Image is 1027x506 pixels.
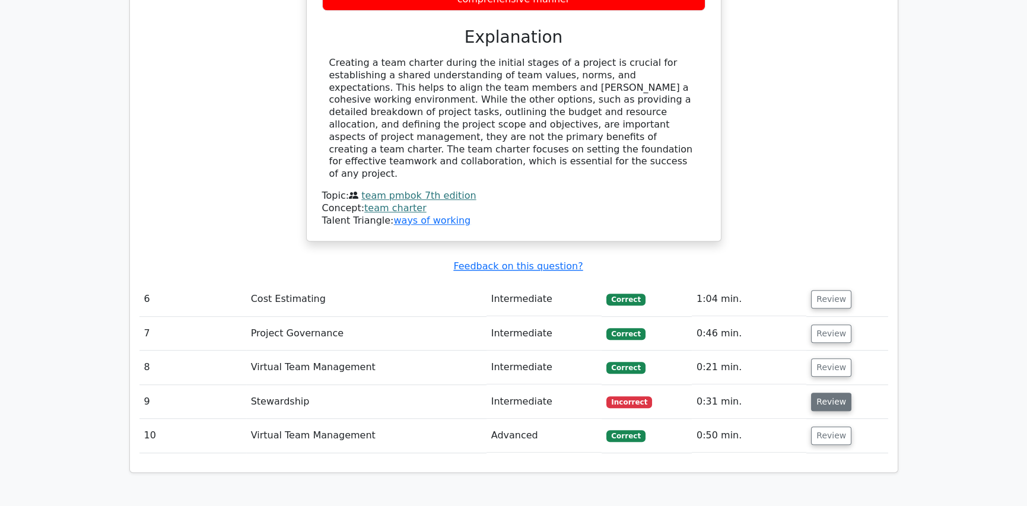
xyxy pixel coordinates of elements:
td: 1:04 min. [692,282,806,316]
td: Intermediate [487,351,602,384]
div: Topic: [322,190,705,202]
td: Virtual Team Management [246,419,487,453]
button: Review [811,290,851,308]
button: Review [811,324,851,343]
a: Feedback on this question? [453,260,583,272]
a: team charter [364,202,427,214]
td: 6 [139,282,246,316]
td: 8 [139,351,246,384]
td: Intermediate [487,385,602,419]
td: Intermediate [487,282,602,316]
td: Project Governance [246,317,487,351]
td: 0:31 min. [692,385,806,419]
td: 0:46 min. [692,317,806,351]
button: Review [811,393,851,411]
a: team pmbok 7th edition [361,190,476,201]
a: ways of working [393,215,470,226]
div: Concept: [322,202,705,215]
div: Creating a team charter during the initial stages of a project is crucial for establishing a shar... [329,57,698,180]
button: Review [811,358,851,377]
td: Advanced [487,419,602,453]
td: 0:21 min. [692,351,806,384]
button: Review [811,427,851,445]
td: 0:50 min. [692,419,806,453]
td: Virtual Team Management [246,351,487,384]
td: 7 [139,317,246,351]
span: Correct [606,328,645,340]
td: Intermediate [487,317,602,351]
td: 9 [139,385,246,419]
td: Cost Estimating [246,282,487,316]
span: Correct [606,362,645,374]
div: Talent Triangle: [322,190,705,227]
span: Incorrect [606,396,652,408]
span: Correct [606,430,645,442]
h3: Explanation [329,27,698,47]
td: 10 [139,419,246,453]
span: Correct [606,294,645,305]
td: Stewardship [246,385,487,419]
